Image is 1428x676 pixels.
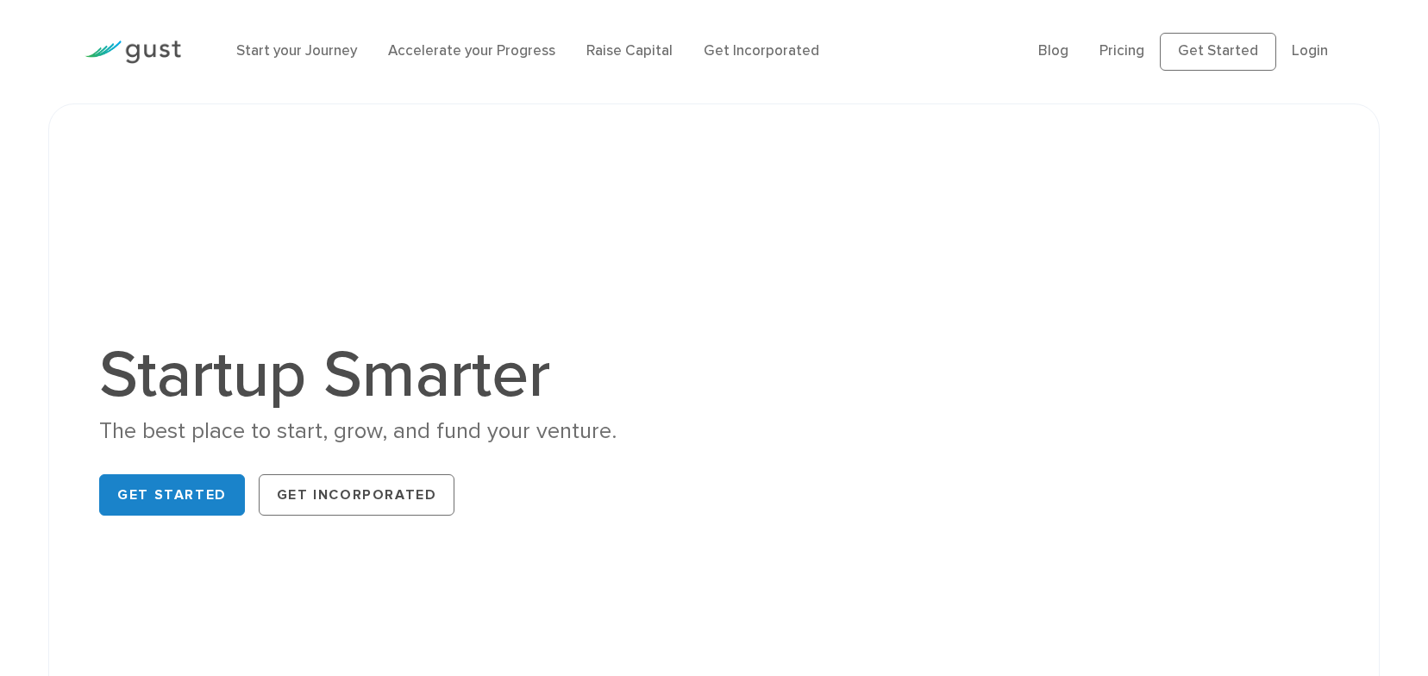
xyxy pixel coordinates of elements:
[236,42,357,59] a: Start your Journey
[1038,42,1068,59] a: Blog
[99,474,245,516] a: Get Started
[704,42,819,59] a: Get Incorporated
[85,41,181,64] img: Gust Logo
[1292,42,1328,59] a: Login
[259,474,455,516] a: Get Incorporated
[99,342,694,408] h1: Startup Smarter
[586,42,673,59] a: Raise Capital
[1099,42,1144,59] a: Pricing
[99,416,694,447] div: The best place to start, grow, and fund your venture.
[1160,33,1276,71] a: Get Started
[388,42,555,59] a: Accelerate your Progress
